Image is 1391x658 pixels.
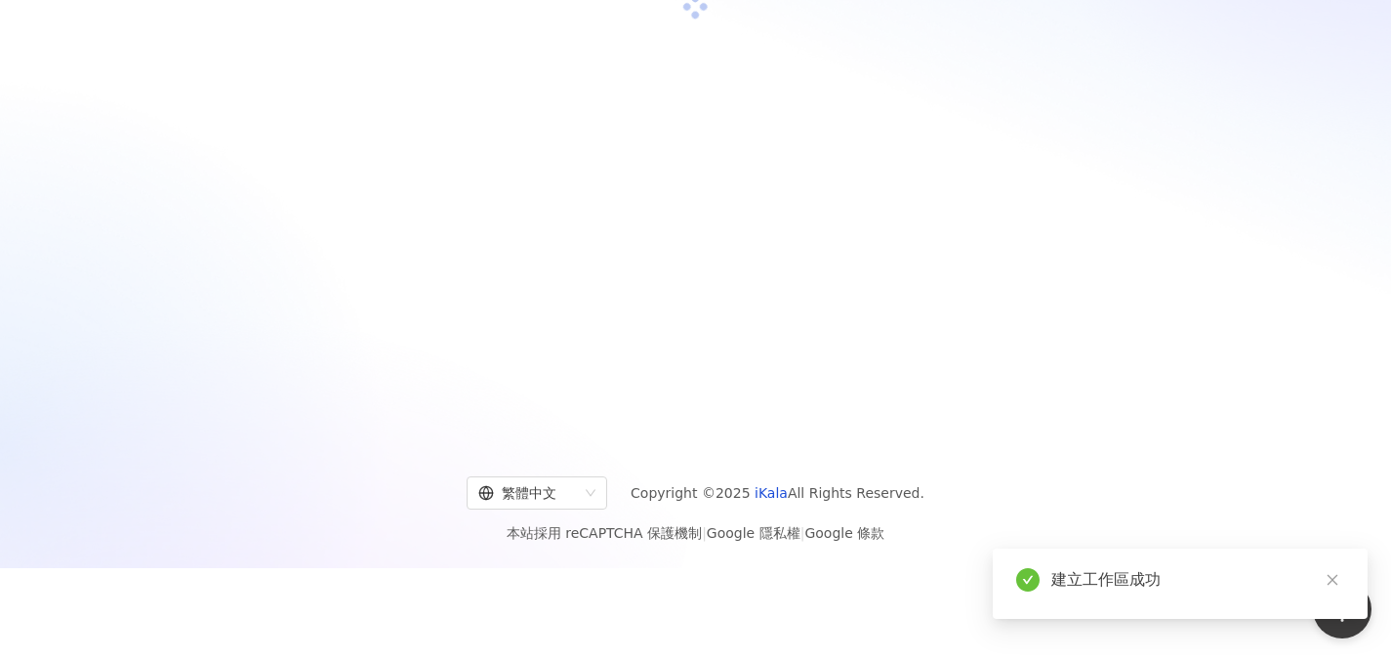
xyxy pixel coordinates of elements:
[800,525,805,541] span: |
[707,525,800,541] a: Google 隱私權
[507,521,884,545] span: 本站採用 reCAPTCHA 保護機制
[1016,568,1040,592] span: check-circle
[755,485,788,501] a: iKala
[804,525,884,541] a: Google 條款
[631,481,924,505] span: Copyright © 2025 All Rights Reserved.
[1051,568,1344,592] div: 建立工作區成功
[702,525,707,541] span: |
[478,477,578,509] div: 繁體中文
[1326,573,1339,587] span: close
